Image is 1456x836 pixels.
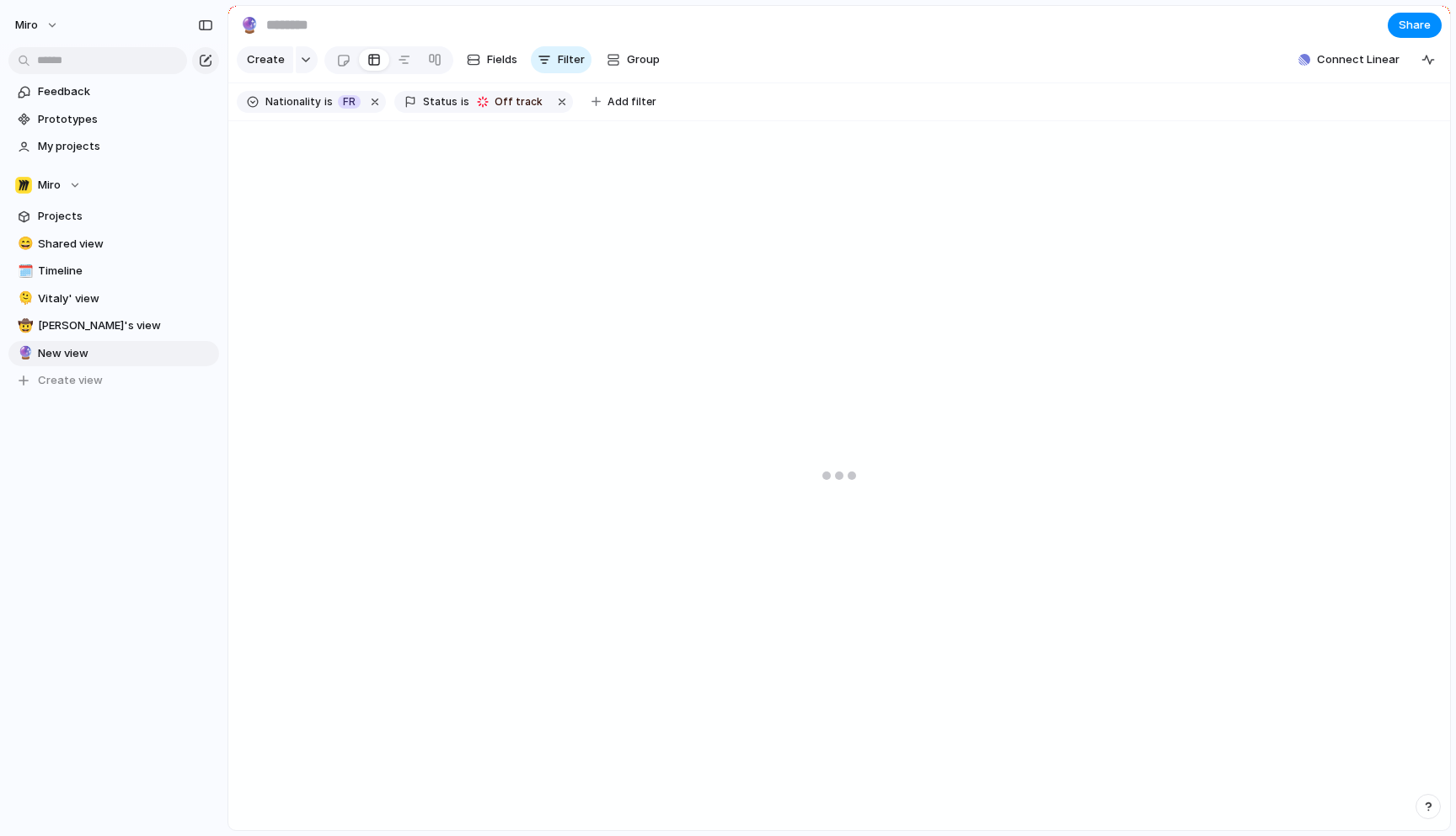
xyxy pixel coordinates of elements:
span: [PERSON_NAME]'s view [38,317,213,334]
a: 🗓️Timeline [8,258,219,284]
span: miro [15,17,38,34]
div: 😄 [18,234,29,253]
button: Create view [8,368,219,393]
button: is [458,93,473,111]
button: Filter [531,46,591,73]
span: Vitaly' view [38,290,213,307]
span: Fields [487,51,517,68]
a: Projects [8,204,219,229]
span: Create view [38,372,103,389]
a: 🫠Vitaly' view [8,286,219,312]
span: Projects [38,208,213,225]
span: is [324,94,333,109]
button: 😄 [15,236,32,253]
button: is [321,93,336,111]
button: Create [237,46,293,73]
a: Feedback [8,79,219,104]
button: 🔮 [15,345,32,362]
span: My projects [38,138,213,155]
a: 🔮New view [8,341,219,366]
button: 🔮 [236,12,263,39]
div: 🔮 [240,13,259,36]
button: Fields [460,46,524,73]
button: miro [8,12,67,39]
span: Off track [495,94,546,109]
button: 🫠 [15,290,32,307]
span: Timeline [38,263,213,280]
span: Filter [558,51,585,68]
a: My projects [8,134,219,159]
span: Nationality [265,94,321,109]
button: FR [335,93,364,111]
div: 🫠 [18,289,29,308]
button: 🤠 [15,317,32,334]
span: Feedback [38,83,213,100]
button: Share [1388,13,1442,38]
span: Share [1399,17,1431,34]
span: Shared view [38,236,213,253]
button: Connect Linear [1292,47,1406,72]
button: 🗓️ [15,263,32,280]
button: Miro [8,173,219,198]
a: 🤠[PERSON_NAME]'s view [8,313,219,338]
a: Prototypes [8,107,219,132]
span: Miro [38,177,61,194]
span: New view [38,345,213,362]
span: FR [343,94,356,109]
div: 🔮 [18,343,29,363]
a: 😄Shared view [8,232,219,257]
button: Group [598,46,668,73]
span: Connect Linear [1317,51,1400,68]
span: Status [423,94,458,109]
div: 🗓️ [18,262,29,281]
button: Off track [471,93,551,111]
div: 🤠 [18,317,29,336]
span: Group [627,51,660,68]
span: is [461,94,469,109]
span: Create [247,51,285,68]
button: Add filter [581,90,666,114]
span: Add filter [608,94,656,109]
span: Prototypes [38,111,213,128]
